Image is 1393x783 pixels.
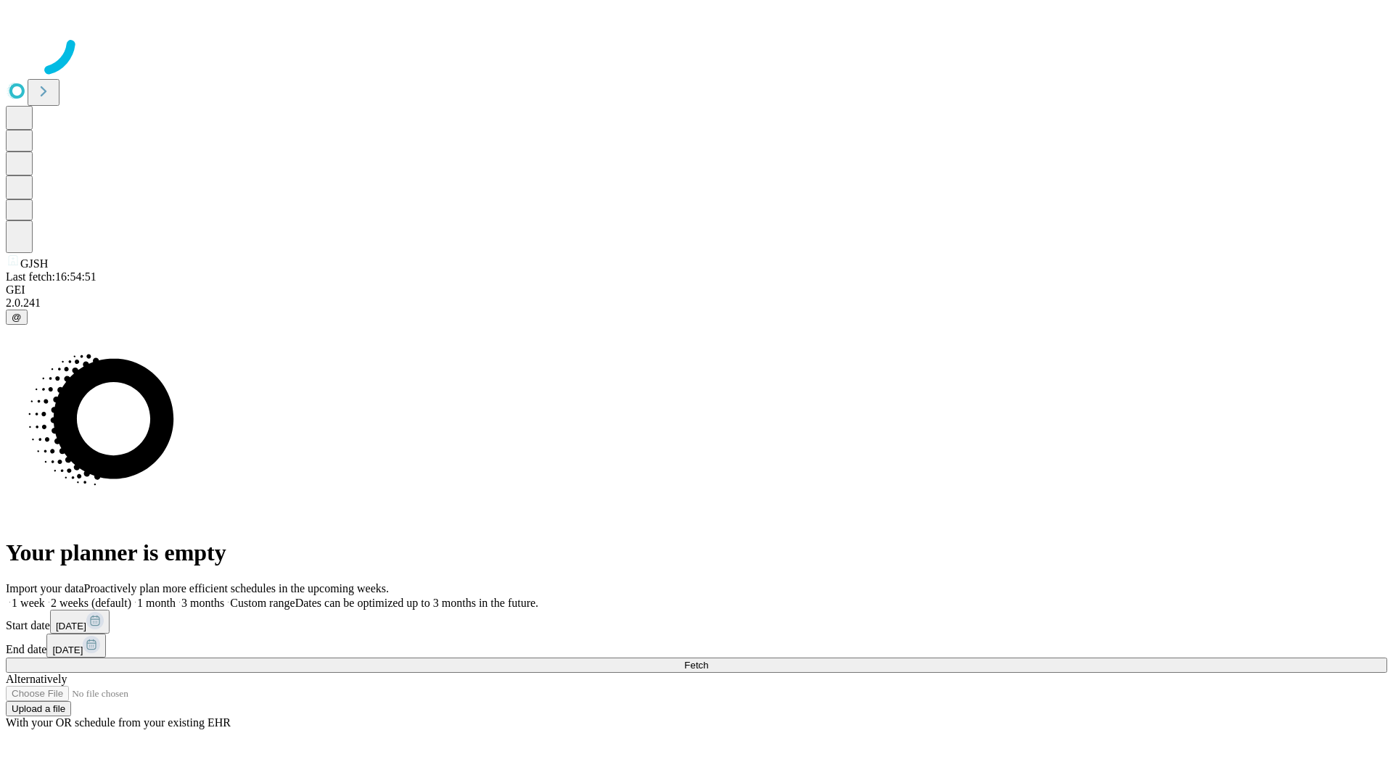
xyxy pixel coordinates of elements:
[6,539,1387,566] h1: Your planner is empty
[181,597,224,609] span: 3 months
[12,597,45,609] span: 1 week
[20,257,48,270] span: GJSH
[56,621,86,631] span: [DATE]
[12,312,22,323] span: @
[52,645,83,655] span: [DATE]
[46,634,106,658] button: [DATE]
[50,610,110,634] button: [DATE]
[6,701,71,716] button: Upload a file
[137,597,176,609] span: 1 month
[6,297,1387,310] div: 2.0.241
[84,582,389,594] span: Proactively plan more efficient schedules in the upcoming weeks.
[6,716,231,729] span: With your OR schedule from your existing EHR
[6,582,84,594] span: Import your data
[6,634,1387,658] div: End date
[51,597,131,609] span: 2 weeks (default)
[6,310,28,325] button: @
[6,610,1387,634] div: Start date
[6,673,67,685] span: Alternatively
[6,283,1387,297] div: GEI
[6,658,1387,673] button: Fetch
[6,270,96,283] span: Last fetch: 16:54:51
[684,660,708,671] span: Fetch
[230,597,295,609] span: Custom range
[295,597,538,609] span: Dates can be optimized up to 3 months in the future.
